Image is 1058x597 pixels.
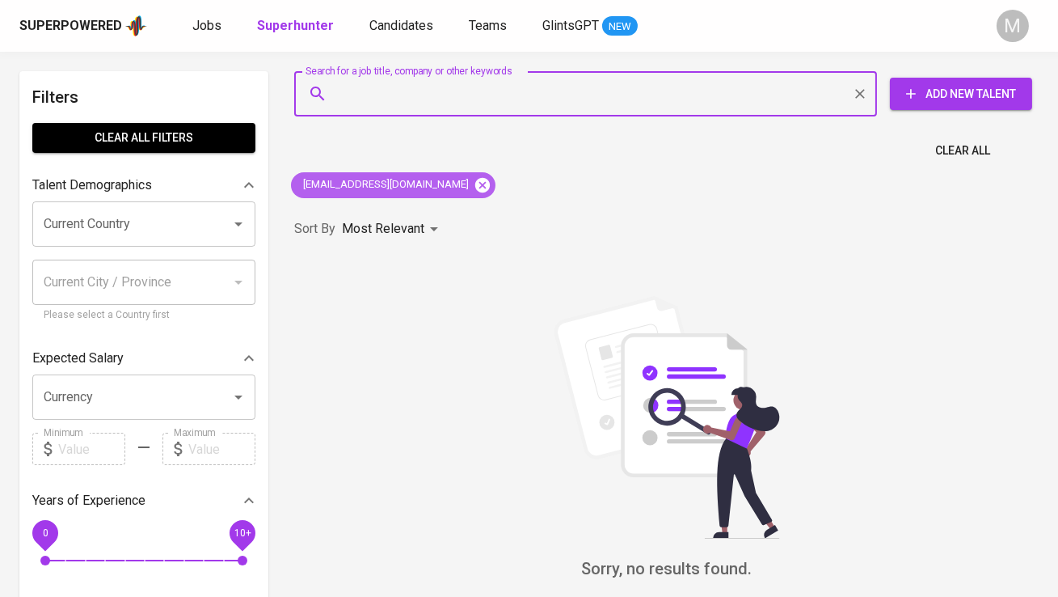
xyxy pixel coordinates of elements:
p: Sort By [294,219,335,239]
span: 10+ [234,527,251,539]
a: Jobs [192,16,225,36]
input: Value [58,433,125,465]
a: GlintsGPT NEW [542,16,638,36]
button: Clear All filters [32,123,255,153]
p: Most Relevant [342,219,424,239]
span: GlintsGPT [542,18,599,33]
a: Superpoweredapp logo [19,14,147,38]
p: Please select a Country first [44,307,244,324]
img: file_searching.svg [546,296,788,539]
span: Candidates [369,18,433,33]
p: Talent Demographics [32,176,152,195]
img: app logo [125,14,147,38]
a: Teams [469,16,510,36]
span: NEW [602,19,638,35]
a: Superhunter [257,16,337,36]
span: Add New Talent [903,84,1019,104]
div: M [997,10,1029,42]
div: Expected Salary [32,342,255,375]
a: Candidates [369,16,436,36]
div: Most Relevant [342,214,444,244]
input: Value [188,433,255,465]
div: Superpowered [19,17,122,36]
span: [EMAIL_ADDRESS][DOMAIN_NAME] [291,177,478,193]
p: Years of Experience [32,491,145,510]
button: Clear [849,83,871,105]
button: Add New Talent [890,78,1032,110]
h6: Filters [32,84,255,110]
span: Clear All filters [45,128,242,148]
div: [EMAIL_ADDRESS][DOMAIN_NAME] [291,172,495,198]
div: Years of Experience [32,485,255,517]
button: Clear All [929,136,997,166]
span: 0 [42,527,48,539]
h6: Sorry, no results found. [294,556,1039,582]
b: Superhunter [257,18,334,33]
span: Clear All [935,141,990,161]
div: Talent Demographics [32,169,255,201]
button: Open [227,213,250,235]
span: Teams [469,18,507,33]
button: Open [227,386,250,409]
span: Jobs [192,18,221,33]
p: Expected Salary [32,349,124,368]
